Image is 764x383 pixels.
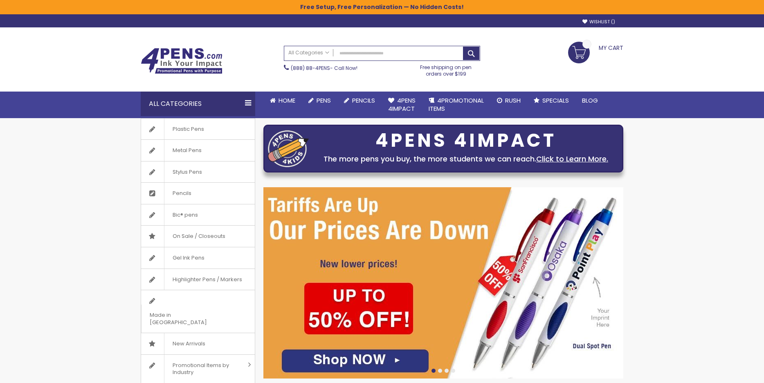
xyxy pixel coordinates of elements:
a: 4PROMOTIONALITEMS [422,92,490,118]
a: Stylus Pens [141,161,255,183]
a: On Sale / Closeouts [141,226,255,247]
span: Stylus Pens [164,161,210,183]
a: Blog [575,92,604,110]
span: Pencils [164,183,200,204]
a: (888) 88-4PENS [291,65,330,72]
span: 4Pens 4impact [388,96,416,113]
a: Pencils [337,92,382,110]
a: Pens [302,92,337,110]
span: Promotional Items by Industry [164,355,245,383]
span: Plastic Pens [164,119,212,140]
span: Specials [542,96,569,105]
span: Metal Pens [164,140,210,161]
a: 4Pens4impact [382,92,422,118]
a: Wishlist [582,19,615,25]
span: On Sale / Closeouts [164,226,234,247]
a: Specials [527,92,575,110]
span: Gel Ink Pens [164,247,213,269]
img: 4Pens Custom Pens and Promotional Products [141,48,222,74]
span: 4PROMOTIONAL ITEMS [429,96,484,113]
span: Rush [505,96,521,105]
span: All Categories [288,49,329,56]
div: All Categories [141,92,255,116]
div: The more pens you buy, the more students we can reach. [313,153,619,165]
a: Plastic Pens [141,119,255,140]
span: Home [279,96,295,105]
span: Made in [GEOGRAPHIC_DATA] [141,305,234,333]
a: Made in [GEOGRAPHIC_DATA] [141,290,255,333]
span: Pens [317,96,331,105]
a: All Categories [284,46,333,60]
span: Pencils [352,96,375,105]
div: Free shipping on pen orders over $199 [412,61,481,77]
img: four_pen_logo.png [268,130,309,167]
a: Highlighter Pens / Markers [141,269,255,290]
span: New Arrivals [164,333,213,354]
span: Blog [582,96,598,105]
img: /cheap-promotional-products.html [263,187,623,379]
a: Rush [490,92,527,110]
span: Bic® pens [164,204,206,226]
span: Highlighter Pens / Markers [164,269,250,290]
a: Pencils [141,183,255,204]
a: Promotional Items by Industry [141,355,255,383]
a: Metal Pens [141,140,255,161]
a: Click to Learn More. [536,154,608,164]
a: Gel Ink Pens [141,247,255,269]
a: Home [263,92,302,110]
a: Bic® pens [141,204,255,226]
a: New Arrivals [141,333,255,354]
span: - Call Now! [291,65,357,72]
div: 4PENS 4IMPACT [313,132,619,149]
